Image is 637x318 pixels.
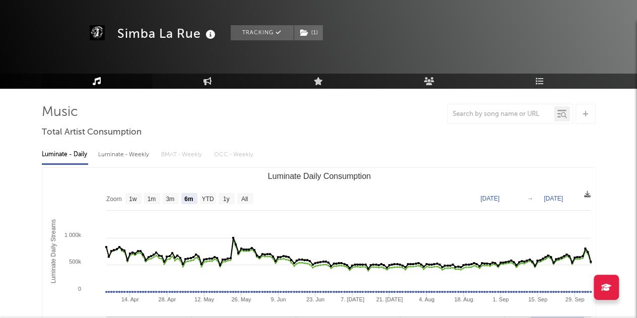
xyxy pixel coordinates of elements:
[492,296,509,302] text: 1. Sep
[129,196,137,203] text: 1w
[544,195,563,202] text: [DATE]
[78,286,81,292] text: 0
[270,296,286,302] text: 9. Jun
[158,296,176,302] text: 28. Apr
[64,232,81,238] text: 1 000k
[418,296,434,302] text: 4. Aug
[527,195,533,202] text: →
[223,196,229,203] text: 1y
[231,25,294,40] button: Tracking
[201,196,214,203] text: YTD
[42,126,141,139] span: Total Artist Consumption
[166,196,174,203] text: 3m
[147,196,156,203] text: 1m
[98,146,151,163] div: Luminate - Weekly
[480,195,500,202] text: [DATE]
[117,25,218,42] div: Simba La Rue
[294,25,323,40] span: ( 1 )
[454,296,473,302] text: 18. Aug
[69,259,81,265] text: 500k
[121,296,138,302] text: 14. Apr
[376,296,402,302] text: 21. [DATE]
[184,196,193,203] text: 6m
[106,196,122,203] text: Zoom
[565,296,584,302] text: 29. Sep
[42,146,88,163] div: Luminate - Daily
[528,296,547,302] text: 15. Sep
[294,25,323,40] button: (1)
[448,110,554,118] input: Search by song name or URL
[306,296,324,302] text: 23. Jun
[241,196,248,203] text: All
[194,296,214,302] text: 12. May
[340,296,364,302] text: 7. [DATE]
[267,172,371,180] text: Luminate Daily Consumption
[231,296,251,302] text: 26. May
[50,219,57,283] text: Luminate Daily Streams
